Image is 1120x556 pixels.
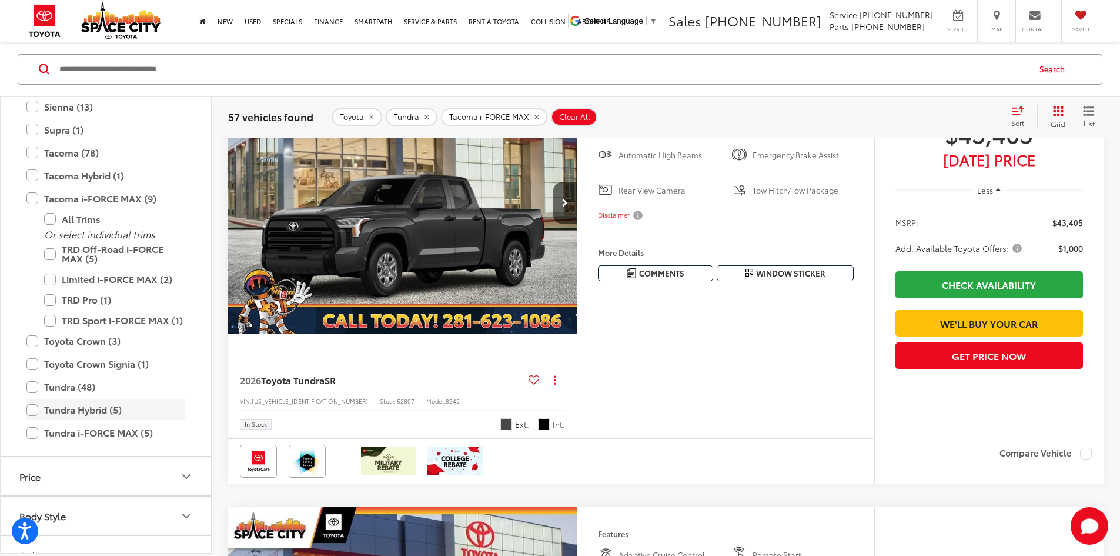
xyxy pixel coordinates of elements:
span: Grid [1051,118,1065,128]
label: Sienna (13) [26,96,185,116]
input: Search by Make, Model, or Keyword [58,55,1028,83]
span: SR [325,373,336,387]
label: Tundra Hybrid (5) [26,399,185,420]
button: Comments [598,265,713,281]
span: Saved [1068,25,1094,33]
button: Search [1028,54,1082,84]
span: Parts [830,21,849,32]
span: Automatic High Beams [618,149,720,161]
span: Tundra [394,112,419,121]
span: Sort [1011,118,1024,128]
span: $1,000 [1058,242,1083,254]
a: 2026Toyota TundraSR [240,374,524,387]
h4: More Details [598,248,854,257]
div: Body Style [19,510,66,521]
span: [PHONE_NUMBER] [705,11,821,30]
span: Toyota Tundra [261,373,325,387]
span: Sales [668,11,701,30]
span: ▼ [650,16,657,25]
span: Toyota [340,112,364,121]
span: $43,405 [1052,217,1083,228]
a: Check Availability [895,271,1083,298]
button: remove Tundra [386,108,437,125]
label: All Trims [44,208,185,229]
span: [DATE] Price [895,154,1083,165]
img: /static/brand-toyota/National_Assets/toyota-college-grad.jpeg?height=48 [427,447,483,475]
span: Select Language [584,16,643,25]
span: Add. Available Toyota Offers: [895,242,1024,254]
span: Map [984,25,1009,33]
button: Next image [553,182,577,224]
span: Black Fabric [538,418,550,430]
div: Price [19,471,41,482]
span: Tow Hitch/Tow Package [753,185,854,197]
a: Select Language​ [584,16,657,25]
span: Service [945,25,971,33]
label: Supra (1) [26,119,185,139]
span: MSRP: [895,217,918,228]
label: Toyota Crown (3) [26,331,185,351]
div: Body Style [179,508,193,522]
button: Select sort value [1005,105,1037,128]
label: Tacoma Hybrid (1) [26,165,185,185]
button: Toggle Chat Window [1071,507,1108,545]
svg: Start Chat [1071,507,1108,545]
span: [US_VEHICLE_IDENTIFICATION_NUMBER] [252,397,368,405]
span: Int. [553,419,565,430]
button: Grid View [1037,105,1074,128]
label: Tundra (48) [26,377,185,397]
span: Magnetic Gray Metallic [500,418,512,430]
span: Model: [426,397,446,405]
button: Less [972,180,1007,201]
label: TRD Off-Road i-FORCE MAX (5) [44,239,185,269]
span: Emergency Brake Assist [753,149,854,161]
label: Limited i-FORCE MAX (2) [44,269,185,289]
h4: Features [598,530,854,538]
a: 2026 Toyota Tundra SR RWD Double Cab 6.5-Ft.2026 Toyota Tundra SR RWD Double Cab 6.5-Ft.2026 Toyo... [228,72,578,335]
span: $43,405 [895,118,1083,148]
i: Or select individual trims [44,227,155,240]
span: Ext. [515,419,529,430]
button: Body StyleBody Style [1,497,212,535]
img: 2026 Toyota Tundra SR RWD Double Cab 6.5-Ft. [228,72,578,335]
img: Toyota Care [242,447,275,475]
label: TRD Sport i-FORCE MAX (1) [44,310,185,331]
button: Disclaimer [598,203,645,228]
span: Rear View Camera [618,185,720,197]
button: Add. Available Toyota Offers: [895,242,1026,254]
span: Clear All [559,112,590,121]
button: PricePrice [1,457,212,495]
button: List View [1074,105,1104,128]
label: Compare Vehicle [999,448,1092,460]
span: Service [830,9,857,21]
button: Get Price Now [895,342,1083,369]
span: 57 vehicles found [228,109,313,123]
span: dropdown dots [554,375,556,385]
span: 52807 [397,397,414,405]
div: 2026 Toyota Tundra SR 0 [228,72,578,335]
span: Stock: [380,397,397,405]
a: We'll Buy Your Car [895,310,1083,337]
span: In Stock [245,421,267,427]
button: remove Toyota [332,108,382,125]
label: Tacoma i-FORCE MAX (9) [26,188,185,208]
span: [PHONE_NUMBER] [860,9,933,21]
i: Window Sticker [745,268,753,278]
span: ​ [646,16,647,25]
span: [PHONE_NUMBER] [851,21,925,32]
span: Tacoma i-FORCE MAX [449,112,529,121]
img: /static/brand-toyota/National_Assets/toyota-military-rebate.jpeg?height=48 [361,447,416,475]
label: Toyota Crown Signia (1) [26,354,185,374]
img: Space City Toyota [81,2,161,39]
img: Comments [627,268,636,278]
label: TRD Pro (1) [44,289,185,310]
span: Less [977,185,993,195]
span: Comments [639,268,684,279]
button: remove Tacoma%20i-FORCE%20MAX [441,108,547,125]
button: Actions [544,369,565,390]
img: Toyota Safety Sense [291,447,323,475]
button: Clear All [551,108,597,125]
span: List [1083,118,1095,128]
div: Price [179,469,193,483]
